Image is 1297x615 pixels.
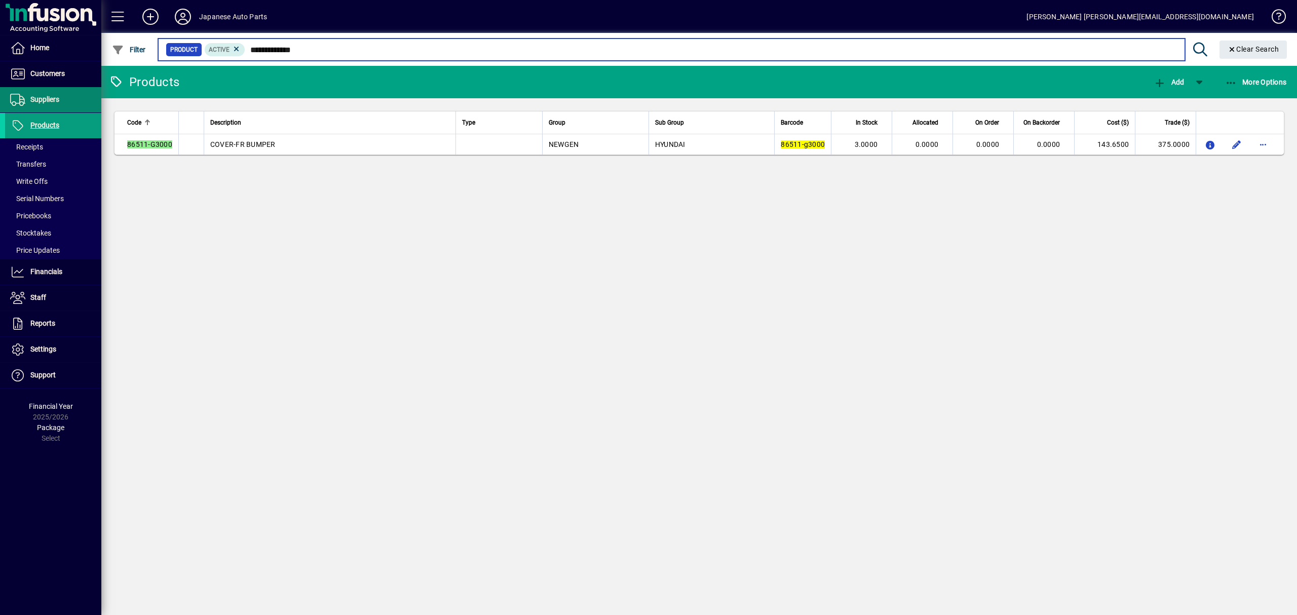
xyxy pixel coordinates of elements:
a: Serial Numbers [5,190,101,207]
div: Group [549,117,642,128]
a: Knowledge Base [1264,2,1284,35]
div: Japanese Auto Parts [199,9,267,25]
a: Support [5,363,101,388]
span: Products [30,121,59,129]
span: Support [30,371,56,379]
span: Home [30,44,49,52]
span: Settings [30,345,56,353]
button: More options [1255,136,1271,152]
div: On Backorder [1020,117,1069,128]
span: Serial Numbers [10,195,64,203]
div: Allocated [898,117,947,128]
span: Active [209,46,230,53]
a: Customers [5,61,101,87]
span: Financial Year [29,402,73,410]
td: 143.6500 [1074,134,1135,155]
span: Package [37,424,64,432]
button: More Options [1223,73,1289,91]
span: Product [170,45,198,55]
button: Add [134,8,167,26]
div: On Order [959,117,1008,128]
span: Allocated [912,117,938,128]
div: [PERSON_NAME] [PERSON_NAME][EMAIL_ADDRESS][DOMAIN_NAME] [1026,9,1254,25]
span: Staff [30,293,46,301]
a: Staff [5,285,101,311]
a: Suppliers [5,87,101,112]
span: Trade ($) [1165,117,1190,128]
span: Financials [30,267,62,276]
span: Sub Group [655,117,684,128]
span: Write Offs [10,177,48,185]
span: Type [462,117,475,128]
span: 0.0000 [915,140,939,148]
span: Description [210,117,241,128]
span: Price Updates [10,246,60,254]
div: In Stock [837,117,887,128]
span: NEWGEN [549,140,579,148]
span: In Stock [856,117,878,128]
em: 86511-g3000 [781,140,825,148]
span: Clear Search [1228,45,1279,53]
button: Clear [1219,41,1287,59]
button: Filter [109,41,148,59]
span: Receipts [10,143,43,151]
span: Suppliers [30,95,59,103]
span: COVER-FR BUMPER [210,140,276,148]
div: Type [462,117,536,128]
span: On Order [975,117,999,128]
span: Pricebooks [10,212,51,220]
span: Cost ($) [1107,117,1129,128]
a: Settings [5,337,101,362]
span: Group [549,117,565,128]
a: Transfers [5,156,101,173]
div: Barcode [781,117,825,128]
span: Barcode [781,117,803,128]
a: Stocktakes [5,224,101,242]
span: 0.0000 [976,140,1000,148]
div: Sub Group [655,117,768,128]
span: 3.0000 [855,140,878,148]
span: Customers [30,69,65,78]
span: 0.0000 [1037,140,1060,148]
a: Receipts [5,138,101,156]
span: Code [127,117,141,128]
mat-chip: Activation Status: Active [205,43,245,56]
span: Filter [112,46,146,54]
a: Reports [5,311,101,336]
div: Code [127,117,172,128]
span: Add [1154,78,1184,86]
div: Products [109,74,179,90]
a: Pricebooks [5,207,101,224]
span: Reports [30,319,55,327]
span: HYUNDAI [655,140,685,148]
a: Write Offs [5,173,101,190]
span: More Options [1225,78,1287,86]
button: Edit [1229,136,1245,152]
div: Description [210,117,449,128]
span: Transfers [10,160,46,168]
td: 375.0000 [1135,134,1196,155]
button: Add [1151,73,1187,91]
a: Financials [5,259,101,285]
button: Profile [167,8,199,26]
span: On Backorder [1023,117,1060,128]
em: 86511-G3000 [127,140,172,148]
a: Home [5,35,101,61]
span: Stocktakes [10,229,51,237]
a: Price Updates [5,242,101,259]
